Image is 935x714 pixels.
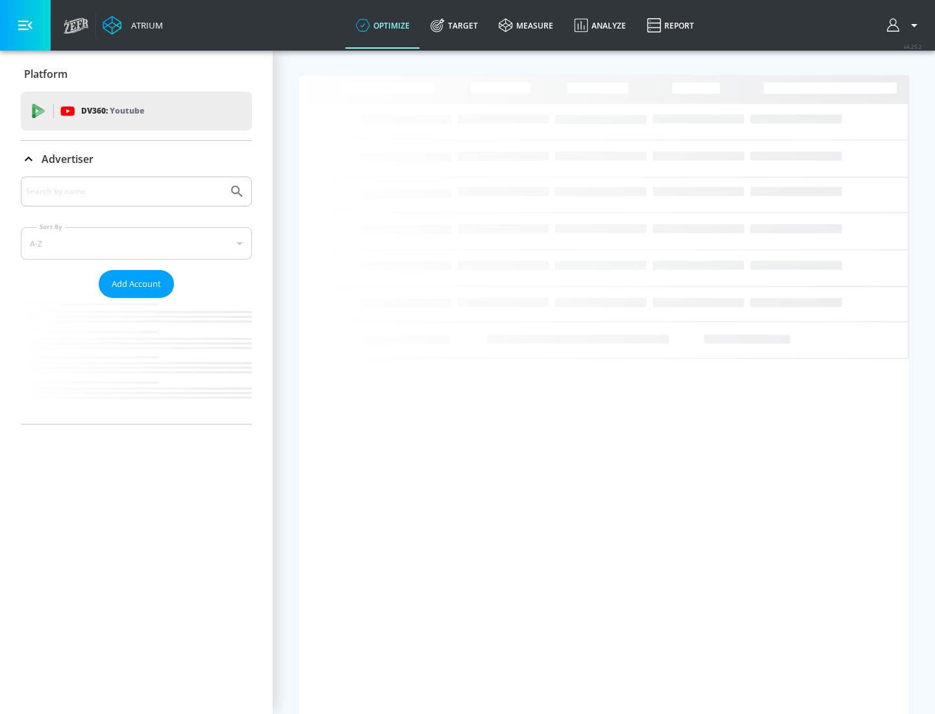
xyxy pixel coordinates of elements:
a: measure [488,2,564,49]
p: DV360: [81,104,144,118]
div: A-Z [21,227,252,260]
a: optimize [345,2,420,49]
p: Advertiser [42,152,93,166]
p: Platform [24,67,68,81]
label: Sort By [37,223,65,231]
a: Report [636,2,704,49]
nav: list of Advertiser [21,298,252,424]
a: Target [420,2,488,49]
input: Search by name [26,183,223,200]
a: Atrium [103,16,163,35]
a: Analyze [564,2,636,49]
div: Platform [21,56,252,92]
span: v 4.25.2 [904,43,922,50]
button: Add Account [99,270,174,298]
div: DV360: Youtube [21,92,252,130]
div: Advertiser [21,141,252,177]
span: Add Account [112,277,161,291]
p: Youtube [110,104,144,117]
div: Advertiser [21,177,252,424]
div: Atrium [126,19,163,31]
